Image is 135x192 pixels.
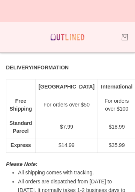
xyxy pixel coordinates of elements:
b: Standard Parcel [9,120,32,134]
span: $18.99 [109,124,125,130]
span: $35.99 [109,142,125,148]
span: $14.99 [58,142,75,148]
a: Cart [121,33,129,41]
strong: Express [10,142,31,148]
span: All shipping comes with tracking. [18,169,94,175]
strong: Please Note: [6,161,37,167]
strong: INFORMATION [32,64,69,70]
span: For orders over $100 [105,98,129,112]
a: Outlined [48,28,87,46]
span: For orders over $50 [43,102,90,108]
span: $7.99 [60,124,73,130]
strong: DELIVERY [6,64,32,70]
b: Free Shipping [9,98,32,112]
strong: [GEOGRAPHIC_DATA] [39,84,95,90]
strong: International [101,84,132,90]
